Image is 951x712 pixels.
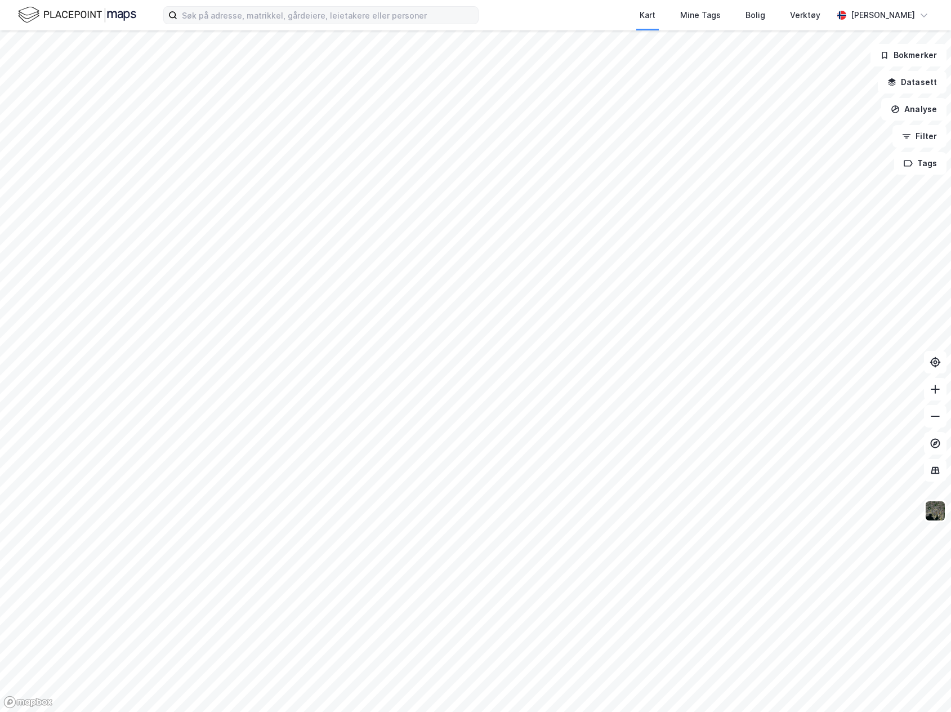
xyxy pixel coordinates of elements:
[640,8,655,22] div: Kart
[895,658,951,712] iframe: Chat Widget
[18,5,136,25] img: logo.f888ab2527a4732fd821a326f86c7f29.svg
[745,8,765,22] div: Bolig
[851,8,915,22] div: [PERSON_NAME]
[680,8,721,22] div: Mine Tags
[895,658,951,712] div: Kontrollprogram for chat
[177,7,478,24] input: Søk på adresse, matrikkel, gårdeiere, leietakere eller personer
[790,8,820,22] div: Verktøy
